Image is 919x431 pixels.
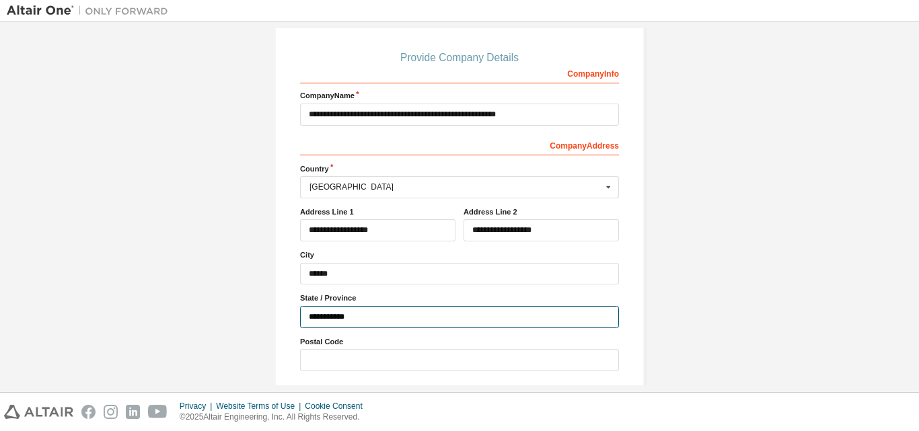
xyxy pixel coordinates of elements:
div: [GEOGRAPHIC_DATA] [309,183,602,191]
img: instagram.svg [104,405,118,419]
img: youtube.svg [148,405,168,419]
div: Company Address [300,134,619,155]
label: Address Line 2 [464,206,619,217]
div: Privacy [180,401,216,412]
label: Country [300,163,619,174]
div: Cookie Consent [305,401,370,412]
div: Company Info [300,62,619,83]
div: Website Terms of Use [216,401,305,412]
label: Address Line 1 [300,206,455,217]
img: Altair One [7,4,175,17]
label: State / Province [300,292,619,303]
img: linkedin.svg [126,405,140,419]
img: altair_logo.svg [4,405,73,419]
label: Company Name [300,90,619,101]
p: © 2025 Altair Engineering, Inc. All Rights Reserved. [180,412,371,423]
label: Postal Code [300,336,619,347]
label: City [300,249,619,260]
img: facebook.svg [81,405,96,419]
div: Provide Company Details [300,54,619,62]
